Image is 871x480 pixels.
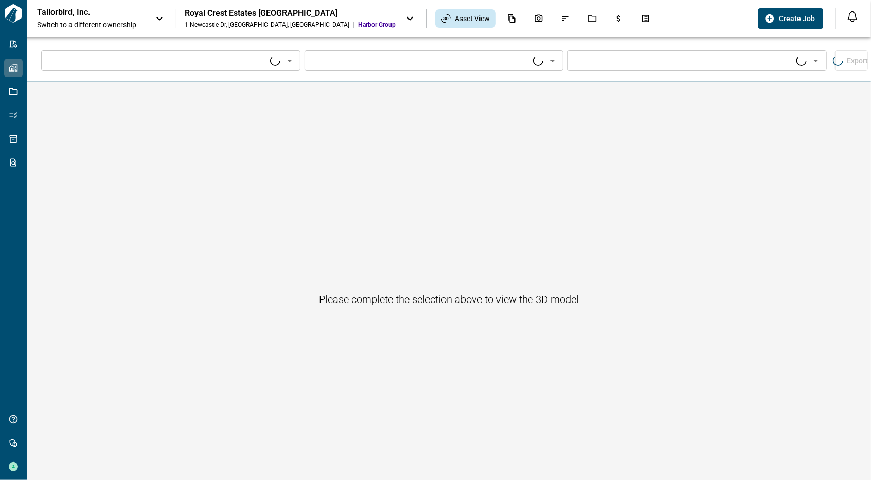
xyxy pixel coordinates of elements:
button: Open [809,54,823,68]
h6: Please complete the selection above to view the 3D model [319,291,579,308]
span: Switch to a different ownership [37,20,145,30]
button: Open [545,54,560,68]
div: Documents [501,10,523,27]
p: Tailorbird, Inc. [37,7,130,17]
div: Asset View [435,9,496,28]
div: Issues & Info [555,10,576,27]
div: Royal Crest Estates [GEOGRAPHIC_DATA] [185,8,396,19]
span: Asset View [455,13,490,24]
div: Jobs [581,10,603,27]
div: Takeoff Center [635,10,656,27]
div: Photos [528,10,549,27]
span: Harbor Group [358,21,396,29]
span: Create Job [779,13,815,24]
button: Create Job [758,8,823,29]
button: Open [282,54,297,68]
div: Budgets [608,10,630,27]
div: 1 Newcastle Dr , [GEOGRAPHIC_DATA] , [GEOGRAPHIC_DATA] [185,21,349,29]
button: Open notification feed [844,8,861,25]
